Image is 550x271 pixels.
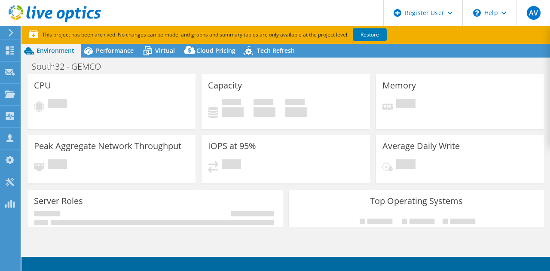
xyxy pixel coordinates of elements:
[29,30,450,40] p: This project has been archived. No changes can be made, and graphs and summary tables are only av...
[285,99,305,107] span: Total
[382,81,416,90] h3: Memory
[254,107,275,117] h4: 0 GiB
[48,99,67,110] span: Pending
[527,6,541,20] span: AV
[34,81,51,90] h3: CPU
[257,46,295,55] span: Tech Refresh
[396,159,416,171] span: Pending
[208,81,242,90] h3: Capacity
[37,46,74,55] span: Environment
[222,159,241,171] span: Pending
[34,196,83,206] h3: Server Roles
[222,107,244,117] h4: 0 GiB
[396,99,416,110] span: Pending
[353,28,387,41] a: Restore
[48,159,67,171] span: Pending
[222,99,241,107] span: Used
[382,141,460,151] h3: Average Daily Write
[254,99,273,107] span: Free
[96,46,134,55] span: Performance
[196,46,235,55] span: Cloud Pricing
[208,141,256,151] h3: IOPS at 95%
[473,9,481,17] svg: \n
[34,141,181,151] h3: Peak Aggregate Network Throughput
[155,46,175,55] span: Virtual
[28,62,114,71] h1: South32 - GEMCO
[295,196,538,206] h3: Top Operating Systems
[285,107,307,117] h4: 0 GiB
